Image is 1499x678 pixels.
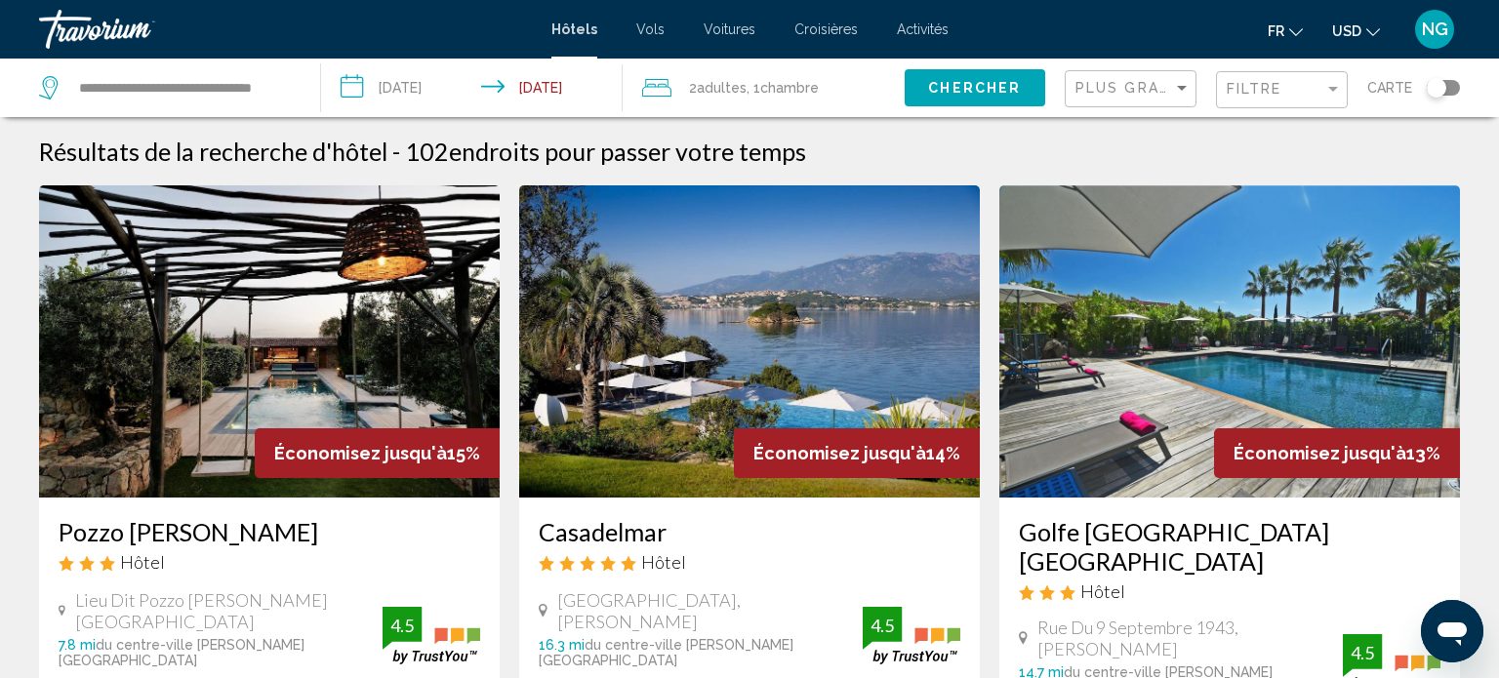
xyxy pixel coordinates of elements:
span: , 1 [747,74,819,101]
a: Croisières [794,21,858,37]
span: Lieu Dit Pozzo [PERSON_NAME][GEOGRAPHIC_DATA] [75,589,383,632]
img: Hotel image [999,185,1460,498]
span: Hôtel [641,551,686,573]
span: Chambre [760,80,819,96]
span: fr [1268,23,1284,39]
span: - [392,137,400,166]
div: 14% [734,428,980,478]
a: Pozzo [PERSON_NAME] [59,517,480,546]
span: Adultes [697,80,747,96]
a: Activités [897,21,949,37]
span: Plus grandes économies [1075,80,1308,96]
span: Hôtel [120,551,165,573]
a: Casadelmar [539,517,960,546]
span: Économisez jusqu'à [274,443,447,463]
span: Filtre [1227,81,1282,97]
div: 4.5 [383,614,422,637]
div: 15% [255,428,500,478]
span: Rue Du 9 Septembre 1943, [PERSON_NAME] [1037,617,1343,659]
iframe: Bouton de lancement de la fenêtre de messagerie [1421,600,1483,662]
div: 4.5 [1343,641,1382,664]
span: Hôtel [1080,580,1125,602]
span: Économisez jusqu'à [1234,443,1406,463]
button: Change currency [1332,17,1380,45]
mat-select: Sort by [1075,81,1191,98]
h2: 102 [405,137,806,166]
span: USD [1332,23,1361,39]
div: 3 star Hotel [1019,580,1440,602]
button: Toggle map [1412,79,1460,97]
button: Filter [1216,70,1348,110]
span: 7.8 mi [59,637,96,653]
button: User Menu [1409,9,1460,50]
div: 13% [1214,428,1460,478]
span: 16.3 mi [539,637,585,653]
a: Golfe [GEOGRAPHIC_DATA] [GEOGRAPHIC_DATA] [1019,517,1440,576]
span: [GEOGRAPHIC_DATA], [PERSON_NAME] [557,589,863,632]
span: endroits pour passer votre temps [449,137,806,166]
span: NG [1422,20,1448,39]
img: trustyou-badge.svg [383,607,480,664]
button: Travelers: 2 adults, 0 children [623,59,905,117]
span: Chercher [928,81,1021,97]
img: Hotel image [39,185,500,498]
span: du centre-ville [PERSON_NAME][GEOGRAPHIC_DATA] [59,637,304,668]
a: Travorium [39,10,532,49]
button: Change language [1268,17,1303,45]
span: Carte [1367,74,1412,101]
a: Voitures [704,21,755,37]
h1: Résultats de la recherche d'hôtel [39,137,387,166]
div: 3 star Hotel [59,551,480,573]
div: 4.5 [863,614,902,637]
button: Chercher [905,69,1045,105]
button: Check-in date: Aug 27, 2025 Check-out date: Aug 30, 2025 [321,59,623,117]
span: Économisez jusqu'à [753,443,926,463]
a: Vols [636,21,665,37]
img: trustyou-badge.svg [863,607,960,664]
img: Hotel image [519,185,980,498]
div: 5 star Hotel [539,551,960,573]
span: du centre-ville [PERSON_NAME][GEOGRAPHIC_DATA] [539,637,793,668]
span: 2 [689,74,747,101]
a: Hôtels [551,21,597,37]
